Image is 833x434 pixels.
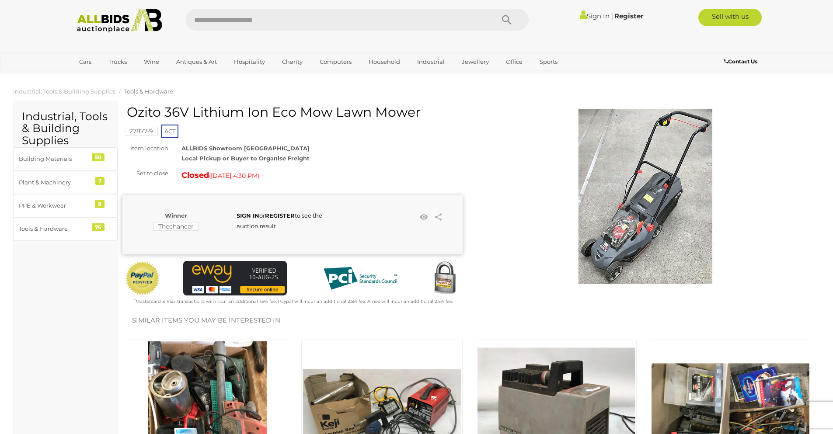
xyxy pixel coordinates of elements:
a: SIGN IN [237,212,259,219]
a: Cars [73,55,97,69]
a: Register [614,12,643,20]
a: Computers [314,55,357,69]
a: Sell with us [698,9,762,26]
img: Secured by Rapid SSL [427,261,462,296]
strong: Local Pickup or Buyer to Organise Freight [181,155,310,162]
div: 9 [95,200,105,208]
span: or to see the auction result [237,212,322,229]
div: Building Materials [19,154,91,164]
h2: Industrial, Tools & Building Supplies [22,111,109,147]
a: [GEOGRAPHIC_DATA] [73,69,147,83]
strong: Closed [181,170,209,180]
a: Hospitality [228,55,271,69]
a: Household [363,55,406,69]
mark: Thechancer [153,222,199,231]
div: Set to close [116,168,175,178]
a: Antiques & Art [171,55,223,69]
span: ( ) [209,172,259,179]
strong: ALLBIDS Showroom [GEOGRAPHIC_DATA] [181,145,310,152]
a: Industrial [411,55,450,69]
a: 27877-9 [125,128,158,135]
div: Plant & Machinery [19,177,91,187]
img: Ozito 36V Lithium Ion Eco Mow Lawn Mower [558,109,733,284]
a: Industrial, Tools & Building Supplies [13,88,115,95]
a: REGISTER [265,212,295,219]
a: Tools & Hardware 76 [13,217,118,240]
a: Office [500,55,528,69]
a: PPE & Workwear 9 [13,194,118,217]
li: Watch this item [417,211,430,224]
img: Allbids.com.au [72,9,167,33]
a: Building Materials 50 [13,147,118,170]
img: Official PayPal Seal [125,261,160,296]
a: Charity [276,55,308,69]
div: 7 [95,177,105,185]
span: | [611,11,613,21]
a: Sign In [580,12,610,20]
a: Wine [138,55,165,69]
div: 76 [92,223,105,231]
a: Sports [534,55,563,69]
img: eWAY Payment Gateway [183,261,287,295]
button: Search [485,9,529,31]
div: PPE & Workwear [19,201,91,211]
a: Plant & Machinery 7 [13,171,118,194]
mark: 27877-9 [125,127,158,135]
b: Winner [165,212,187,219]
span: ACT [161,125,178,138]
div: 50 [92,153,105,161]
h1: Ozito 36V Lithium Ion Eco Mow Lawn Mower [127,105,460,119]
a: Contact Us [724,57,760,66]
span: [DATE] 4:30 PM [211,172,258,180]
div: Item location [116,143,175,153]
a: Trucks [103,55,132,69]
small: Mastercard & Visa transactions will incur an additional 1.9% fee. Paypal will incur an additional... [134,299,453,304]
img: PCI DSS compliant [317,261,404,296]
b: Contact Us [724,58,757,65]
div: Tools & Hardware [19,224,91,234]
h2: Similar items you may be interested in [132,317,806,324]
a: Jewellery [456,55,495,69]
a: Tools & Hardware [124,88,173,95]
